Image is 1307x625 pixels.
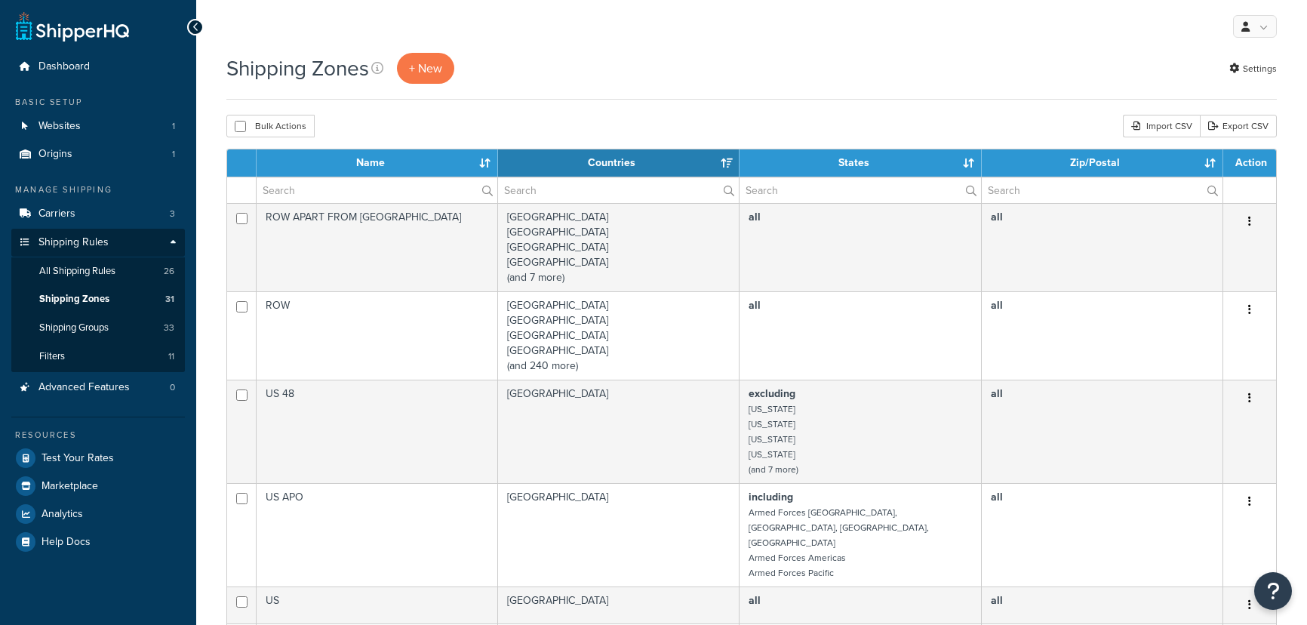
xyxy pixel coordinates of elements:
[11,374,185,402] li: Advanced Features
[749,489,793,505] b: including
[11,343,185,371] a: Filters 11
[749,402,795,416] small: [US_STATE]
[39,322,109,334] span: Shipping Groups
[11,528,185,556] a: Help Docs
[1229,58,1277,79] a: Settings
[11,314,185,342] a: Shipping Groups 33
[172,148,175,161] span: 1
[38,208,75,220] span: Carriers
[991,489,1003,505] b: all
[11,140,185,168] li: Origins
[11,112,185,140] a: Websites 1
[11,257,185,285] li: All Shipping Rules
[11,96,185,109] div: Basic Setup
[42,452,114,465] span: Test Your Rates
[1200,115,1277,137] a: Export CSV
[740,177,980,203] input: Search
[168,350,174,363] span: 11
[226,115,315,137] button: Bulk Actions
[11,200,185,228] li: Carriers
[165,293,174,306] span: 31
[749,417,795,431] small: [US_STATE]
[11,183,185,196] div: Manage Shipping
[11,112,185,140] li: Websites
[257,149,498,177] th: Name: activate to sort column ascending
[1254,572,1292,610] button: Open Resource Center
[42,508,83,521] span: Analytics
[1123,115,1200,137] div: Import CSV
[257,177,497,203] input: Search
[749,209,761,225] b: all
[164,322,174,334] span: 33
[1223,149,1276,177] th: Action
[38,60,90,73] span: Dashboard
[257,483,498,587] td: US APO
[991,297,1003,313] b: all
[11,343,185,371] li: Filters
[39,293,109,306] span: Shipping Zones
[257,291,498,380] td: ROW
[982,149,1223,177] th: Zip/Postal: activate to sort column ascending
[257,587,498,623] td: US
[397,53,454,84] a: + New
[172,120,175,133] span: 1
[38,120,81,133] span: Websites
[740,149,981,177] th: States: activate to sort column ascending
[11,53,185,81] a: Dashboard
[749,463,798,476] small: (and 7 more)
[11,445,185,472] a: Test Your Rates
[38,148,72,161] span: Origins
[11,229,185,372] li: Shipping Rules
[11,200,185,228] a: Carriers 3
[749,386,795,402] b: excluding
[498,177,739,203] input: Search
[749,448,795,461] small: [US_STATE]
[257,380,498,483] td: US 48
[11,500,185,528] a: Analytics
[498,203,740,291] td: [GEOGRAPHIC_DATA] [GEOGRAPHIC_DATA] [GEOGRAPHIC_DATA] [GEOGRAPHIC_DATA] (and 7 more)
[749,297,761,313] b: all
[749,593,761,608] b: all
[11,285,185,313] li: Shipping Zones
[749,506,929,550] small: Armed Forces [GEOGRAPHIC_DATA], [GEOGRAPHIC_DATA], [GEOGRAPHIC_DATA], [GEOGRAPHIC_DATA]
[991,209,1003,225] b: all
[170,381,175,394] span: 0
[42,480,98,493] span: Marketplace
[38,381,130,394] span: Advanced Features
[498,587,740,623] td: [GEOGRAPHIC_DATA]
[257,203,498,291] td: ROW APART FROM [GEOGRAPHIC_DATA]
[11,314,185,342] li: Shipping Groups
[498,380,740,483] td: [GEOGRAPHIC_DATA]
[409,60,442,77] span: + New
[38,236,109,249] span: Shipping Rules
[749,551,846,565] small: Armed Forces Americas
[498,291,740,380] td: [GEOGRAPHIC_DATA] [GEOGRAPHIC_DATA] [GEOGRAPHIC_DATA] [GEOGRAPHIC_DATA] (and 240 more)
[11,285,185,313] a: Shipping Zones 31
[39,350,65,363] span: Filters
[16,11,129,42] a: ShipperHQ Home
[11,429,185,442] div: Resources
[498,483,740,587] td: [GEOGRAPHIC_DATA]
[11,473,185,500] a: Marketplace
[170,208,175,220] span: 3
[226,54,369,83] h1: Shipping Zones
[991,386,1003,402] b: all
[11,257,185,285] a: All Shipping Rules 26
[749,566,834,580] small: Armed Forces Pacific
[164,265,174,278] span: 26
[42,536,91,549] span: Help Docs
[749,433,795,446] small: [US_STATE]
[39,265,115,278] span: All Shipping Rules
[11,229,185,257] a: Shipping Rules
[991,593,1003,608] b: all
[11,140,185,168] a: Origins 1
[11,374,185,402] a: Advanced Features 0
[498,149,740,177] th: Countries: activate to sort column ascending
[982,177,1222,203] input: Search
